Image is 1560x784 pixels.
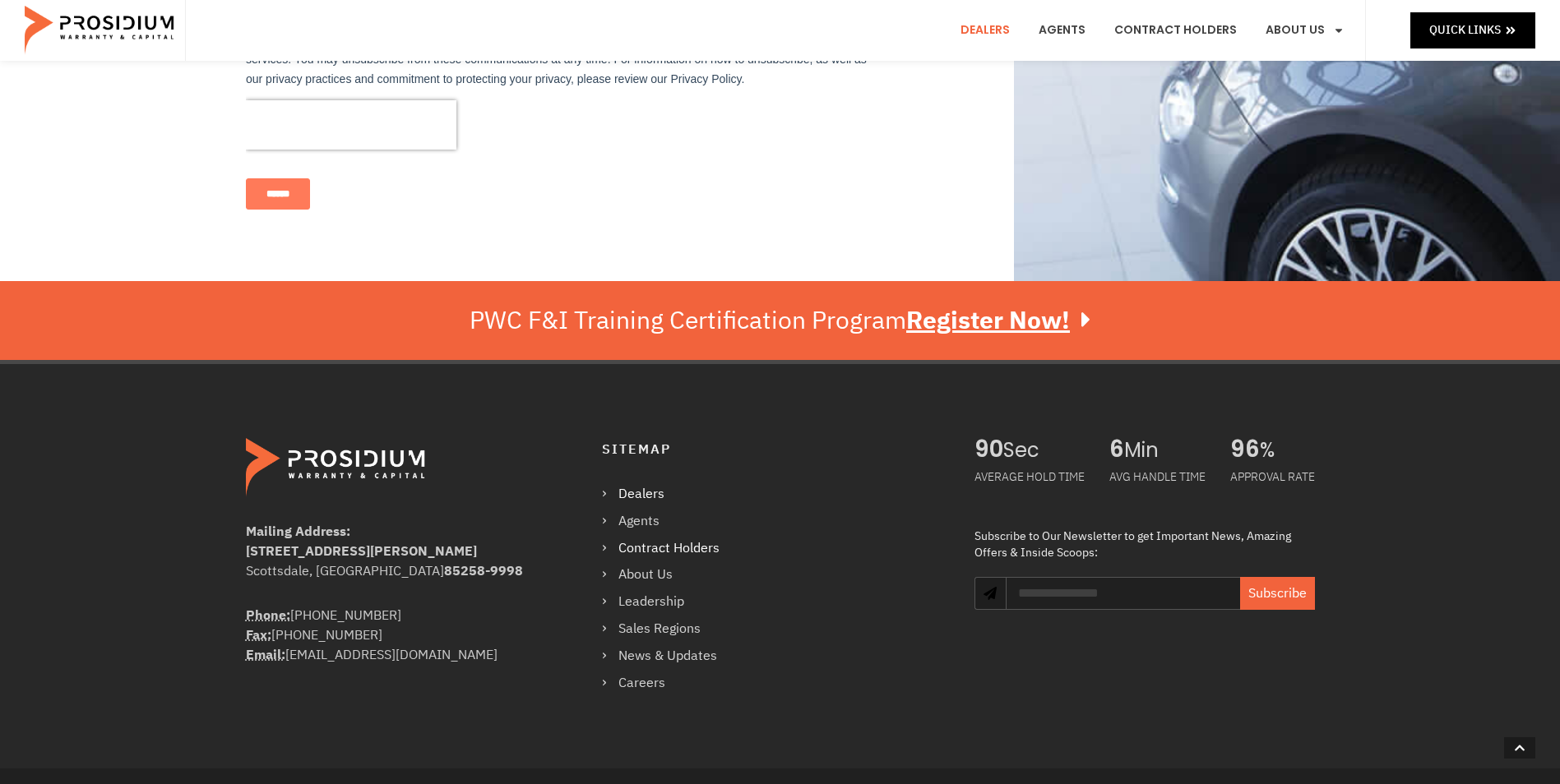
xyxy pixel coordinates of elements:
[1230,463,1315,491] div: APPROVAL RATE
[974,438,1003,463] span: 90
[1109,438,1124,463] span: 6
[602,482,736,506] a: Dealers
[602,671,736,695] a: Careers
[246,606,290,625] abbr: Phone Number
[246,606,290,625] strong: Phone:
[1003,438,1085,463] span: Sec
[444,561,523,581] b: 85258-9998
[1248,583,1307,603] span: Subscribe
[246,645,285,665] strong: Email:
[1230,438,1260,463] span: 96
[246,522,350,542] b: Mailing Address:
[602,644,736,668] a: News & Updates
[1240,577,1315,610] button: Subscribe
[602,590,736,614] a: Leadership
[602,482,736,694] nav: Menu
[470,306,1090,335] div: PWC F&I Training Certification Program
[246,561,536,581] div: Scottsdale, [GEOGRAPHIC_DATA]
[974,528,1314,560] div: Subscribe to Our Newsletter to get Important News, Amazing Offers & Inside Scoops:
[602,537,736,560] a: Contract Holders
[602,563,736,587] a: About Us
[1124,438,1206,463] span: Min
[317,2,369,14] span: Last Name
[974,463,1085,491] div: AVERAGE HOLD TIME
[246,625,271,645] strong: Fax:
[246,606,536,665] div: [PHONE_NUMBER] [PHONE_NUMBER] [EMAIL_ADDRESS][DOMAIN_NAME]
[1410,12,1535,48] a: Quick Links
[602,438,942,462] h4: Sitemap
[602,510,736,533] a: Agents
[1429,20,1501,40] span: Quick Links
[246,645,285,665] abbr: Email Address
[1260,438,1315,463] span: %
[1006,577,1314,626] form: Newsletter Form
[246,625,271,645] abbr: Fax
[246,542,477,561] b: [STREET_ADDRESS][PERSON_NAME]
[1109,463,1206,491] div: AVG HANDLE TIME
[906,302,1070,339] u: Register Now!
[602,617,736,641] a: Sales Regions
